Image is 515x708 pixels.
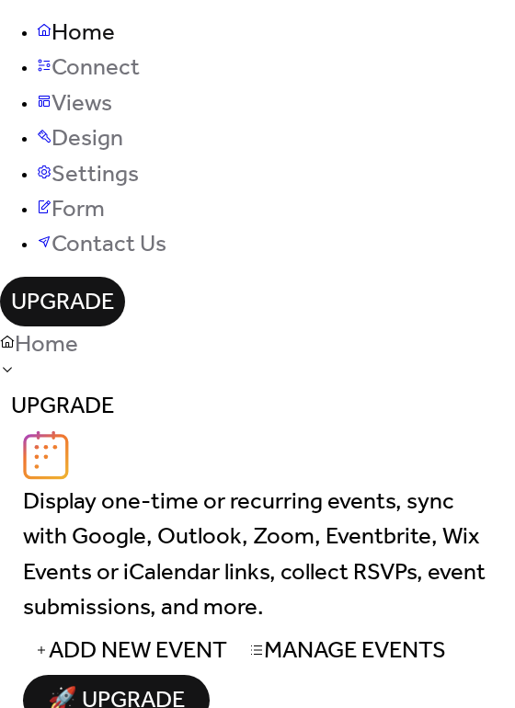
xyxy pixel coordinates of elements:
[37,25,115,40] a: Home
[51,157,139,192] span: Settings
[51,86,112,121] span: Views
[51,193,105,228] span: Form
[37,131,123,146] a: Design
[23,485,492,627] span: Display one-time or recurring events, sync with Google, Outlook, Zoom, Eventbrite, Wix Events or ...
[11,285,114,320] span: Upgrade
[49,634,227,668] span: Add New Event
[51,17,115,51] span: Home
[37,96,112,111] a: Views
[37,60,140,75] a: Connect
[51,228,166,263] span: Contact Us
[11,389,114,424] span: Upgrade
[37,166,139,182] a: Settings
[37,236,166,252] a: Contact Us
[51,51,140,86] span: Connect
[51,122,123,157] span: Design
[23,430,69,480] img: logo_icon.svg
[23,625,238,675] button: Add New Event
[15,328,78,363] span: Home
[264,634,446,668] span: Manage Events
[37,201,105,217] a: Form
[238,625,457,675] button: Manage Events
